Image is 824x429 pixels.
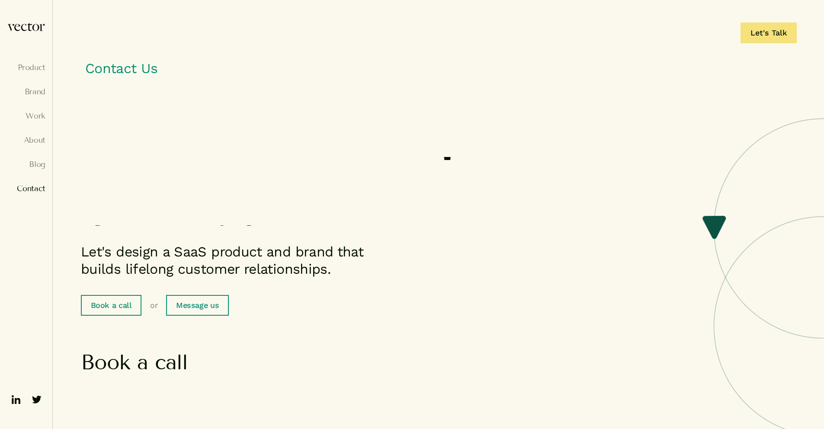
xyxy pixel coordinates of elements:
[7,136,45,144] a: About
[7,184,45,193] a: Contact
[81,243,375,278] p: Let's design a SaaS product and brand that builds lifelong customer relationships.
[7,63,45,72] a: Product
[81,350,600,375] h2: Book a call
[150,300,157,311] span: or
[7,112,45,120] a: Work
[81,217,170,283] span: for
[30,393,44,407] img: ico-twitter-fill
[741,22,797,43] a: Let's Talk
[193,217,294,283] span: life
[7,160,45,169] a: Blog
[81,55,796,86] h1: Contact Us
[7,87,45,96] a: Brand
[9,393,23,407] img: ico-linkedin
[166,295,228,316] a: Message us
[81,295,141,316] a: Book a call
